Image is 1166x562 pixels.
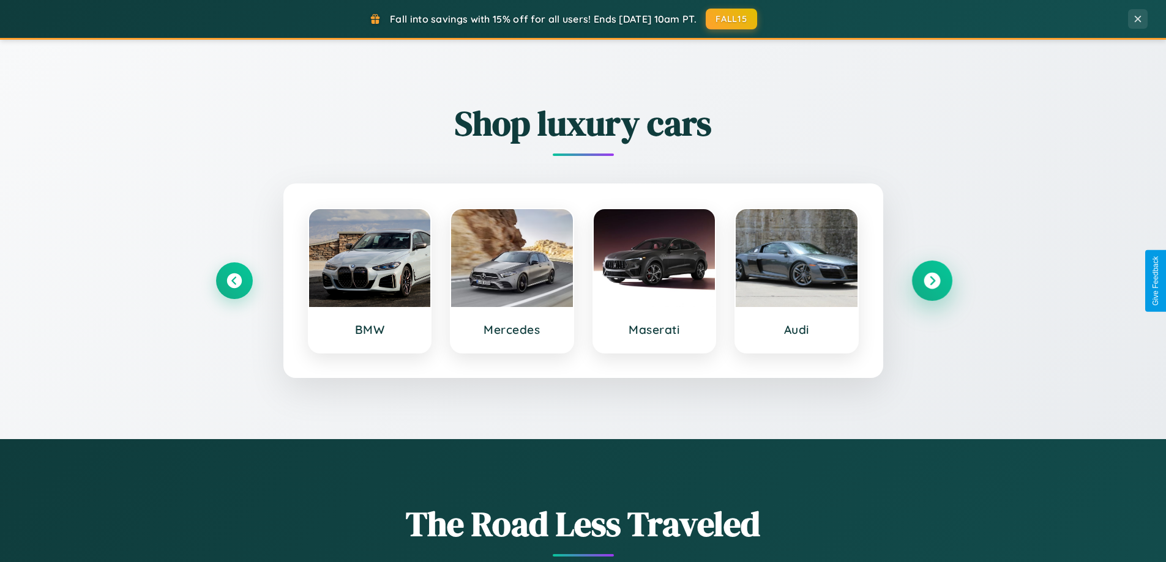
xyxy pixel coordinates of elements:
button: FALL15 [706,9,757,29]
h3: BMW [321,322,419,337]
h3: Audi [748,322,845,337]
div: Give Feedback [1151,256,1160,306]
h3: Maserati [606,322,703,337]
h3: Mercedes [463,322,561,337]
h1: The Road Less Traveled [216,500,951,547]
h2: Shop luxury cars [216,100,951,147]
span: Fall into savings with 15% off for all users! Ends [DATE] 10am PT. [390,13,697,25]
